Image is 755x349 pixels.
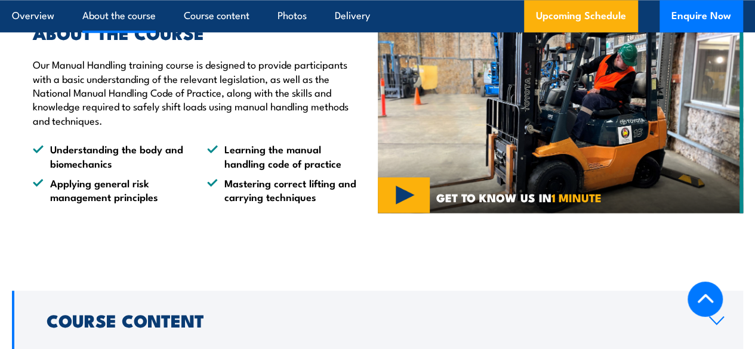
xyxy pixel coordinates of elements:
[378,16,744,213] img: Forklift
[207,142,360,170] li: Learning the manual handling code of practice
[207,176,360,204] li: Mastering correct lifting and carrying techniques
[47,312,690,328] h2: Course Content
[551,189,602,206] strong: 1 MINUTE
[33,24,360,40] h2: ABOUT THE COURSE
[33,176,186,204] li: Applying general risk management principles
[436,192,602,203] span: GET TO KNOW US IN
[33,142,186,170] li: Understanding the body and biomechanics
[33,57,360,127] p: Our Manual Handling training course is designed to provide participants with a basic understandin...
